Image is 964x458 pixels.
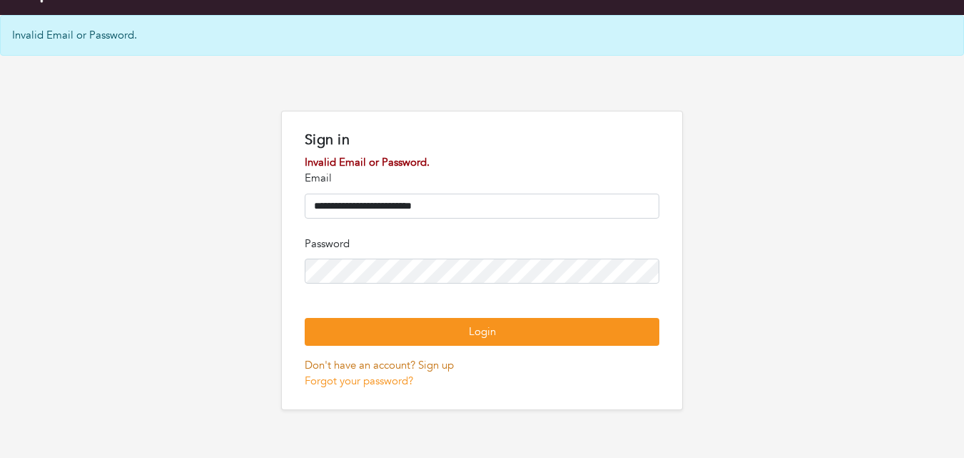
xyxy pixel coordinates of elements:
[305,358,454,372] a: Don't have an account? Sign up
[305,131,659,149] h1: Sign in
[305,374,413,388] a: Forgot your password?
[305,154,659,171] div: Invalid Email or Password.
[305,170,659,186] p: Email
[305,318,659,346] button: Login
[305,236,659,252] p: Password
